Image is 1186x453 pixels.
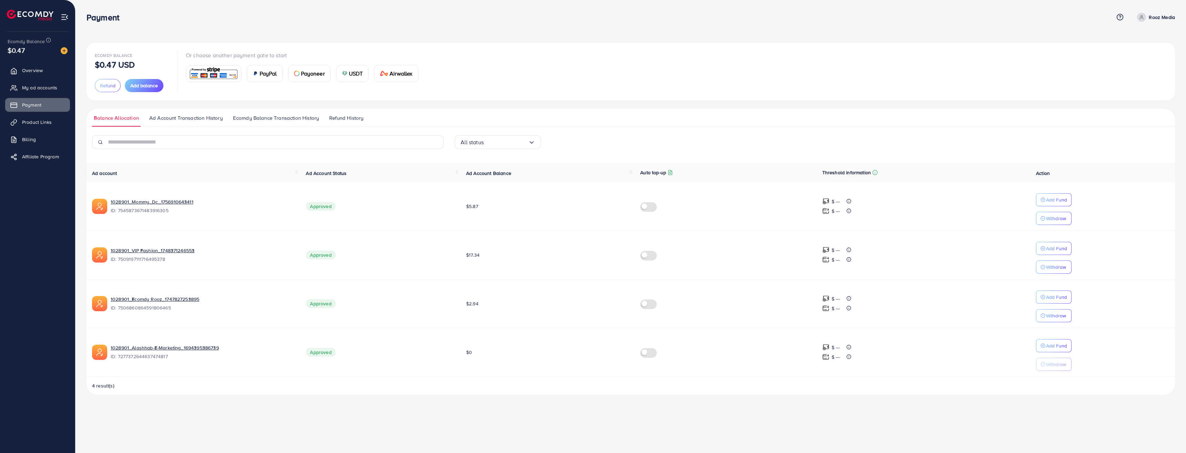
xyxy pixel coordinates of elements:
a: 1028901_Mommy_Dc_1756910643411 [111,198,193,205]
button: Add Fund [1036,339,1072,352]
p: Withdraw [1046,312,1066,320]
p: $ --- [832,304,840,313]
p: $ --- [832,343,840,352]
p: $ --- [832,246,840,254]
button: Withdraw [1036,309,1072,322]
img: ic-ads-acc.e4c84228.svg [92,345,107,360]
img: top-up amount [822,353,830,361]
p: $ --- [832,295,840,303]
span: Payment [22,101,41,108]
iframe: Chat [1157,422,1181,448]
div: <span class='underline'>1028901_VIP Fashion_1748371246553</span></br>7509197111716495378 [111,247,295,263]
span: ID: 7277372644637474817 [111,353,295,360]
span: Refund History [329,114,363,122]
input: Search for option [484,137,528,148]
p: Rooz Media [1149,13,1175,21]
span: Approved [306,202,335,211]
span: 4 result(s) [92,382,114,389]
a: Product Links [5,115,70,129]
img: top-up amount [822,295,830,302]
img: top-up amount [822,344,830,351]
button: Add balance [125,79,163,92]
a: 1028901_VIP Fashion_1748371246553 [111,247,194,254]
img: image [61,47,68,54]
span: Ad Account Balance [466,170,511,177]
p: Add Fund [1046,342,1067,350]
p: Add Fund [1046,293,1067,301]
span: Add balance [130,82,158,89]
span: $2.94 [466,300,479,307]
img: top-up amount [822,198,830,205]
span: My ad accounts [22,84,57,91]
span: ID: 7506860864591806465 [111,304,295,311]
a: Payment [5,98,70,112]
span: Action [1036,170,1050,177]
button: Withdraw [1036,212,1072,225]
img: logo [7,10,53,20]
p: $ --- [832,353,840,361]
span: Billing [22,136,36,143]
span: Affiliate Program [22,153,59,160]
a: Overview [5,63,70,77]
span: Ad Account Transaction History [149,114,223,122]
p: $ --- [832,256,840,264]
p: Add Fund [1046,196,1067,204]
img: card [380,71,388,76]
span: Approved [306,348,335,357]
span: $17.34 [466,252,480,258]
p: Withdraw [1046,360,1066,368]
button: Add Fund [1036,193,1072,206]
a: 1028901_Ecomdy Rooz_1747827253895 [111,296,199,303]
button: Add Fund [1036,242,1072,255]
a: Affiliate Program [5,150,70,164]
span: PayPal [260,69,277,78]
p: Or choose another payment gate to start [186,51,424,59]
img: card [188,66,239,81]
a: 1028901_Alashhab-E-Marketing_1694395386739 [111,344,219,351]
a: Rooz Media [1134,13,1175,22]
img: ic-ads-acc.e4c84228.svg [92,247,107,263]
a: My ad accounts [5,81,70,95]
a: card [186,65,241,82]
img: ic-ads-acc.e4c84228.svg [92,199,107,214]
img: top-up amount [822,246,830,254]
img: card [342,71,348,76]
button: Withdraw [1036,358,1072,371]
span: ID: 7509197111716495378 [111,256,295,263]
img: menu [61,13,69,21]
img: top-up amount [822,207,830,215]
span: Payoneer [301,69,325,78]
span: Ad Account Status [306,170,346,177]
a: cardAirwallex [374,65,418,82]
span: Balance Allocation [94,114,139,122]
button: Add Fund [1036,290,1072,304]
span: Product Links [22,119,52,126]
span: Ecomdy Balance Transaction History [233,114,319,122]
a: cardUSDT [336,65,369,82]
span: Approved [306,250,335,259]
span: All status [461,137,484,148]
p: $ --- [832,197,840,206]
span: Refund [100,82,115,89]
a: cardPayPal [247,65,283,82]
span: Overview [22,67,43,74]
div: <span class='underline'>1028901_Mommy_Dc_1756910643411</span></br>7545873671483916305 [111,198,295,214]
img: top-up amount [822,256,830,263]
div: Search for option [455,135,541,149]
span: Ecomdy Balance [8,38,45,45]
img: ic-ads-acc.e4c84228.svg [92,296,107,311]
img: card [253,71,258,76]
p: $ --- [832,207,840,215]
span: Ecomdy Balance [95,52,132,58]
p: Threshold information [822,168,871,177]
span: ID: 7545873671483916305 [111,207,295,214]
button: Withdraw [1036,260,1072,274]
div: <span class='underline'>1028901_Ecomdy Rooz_1747827253895</span></br>7506860864591806465 [111,296,295,312]
p: Add Fund [1046,244,1067,253]
button: Refund [95,79,121,92]
h3: Payment [87,12,125,22]
a: Billing [5,132,70,146]
img: top-up amount [822,305,830,312]
p: Withdraw [1046,263,1066,271]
